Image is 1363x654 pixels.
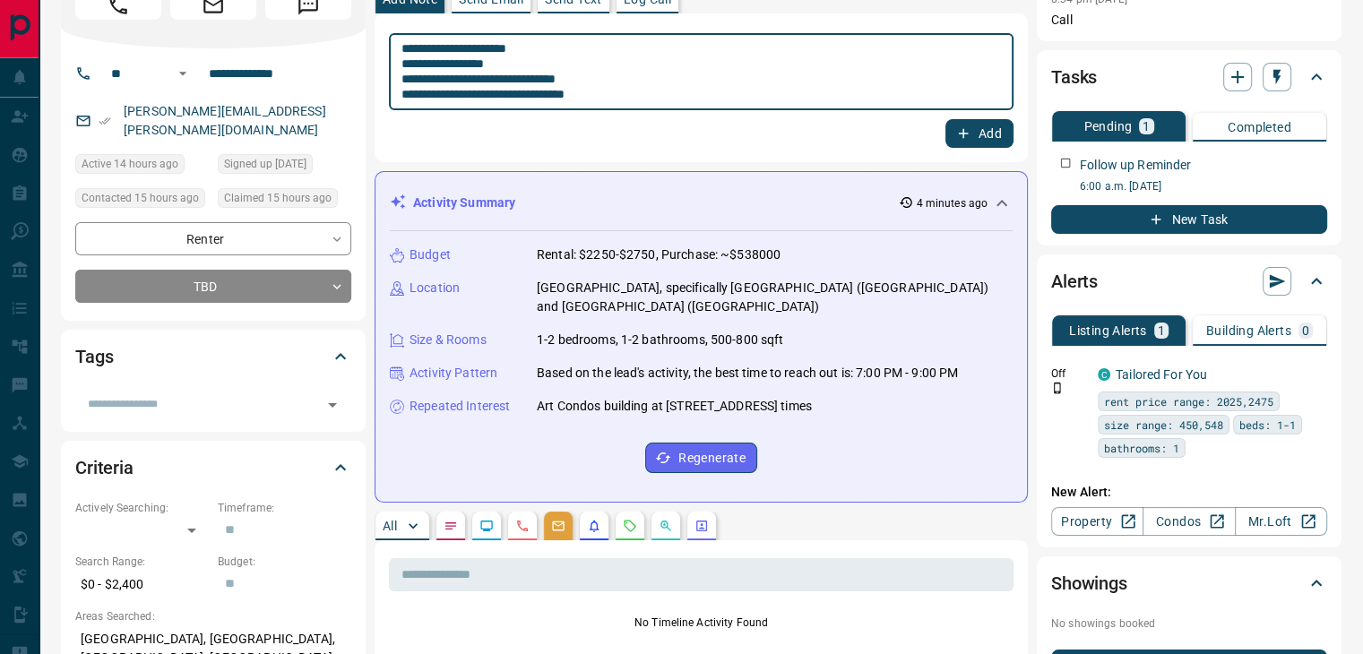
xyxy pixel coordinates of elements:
p: $0 - $2,400 [75,570,209,599]
h2: Tasks [1051,63,1097,91]
p: 4 minutes ago [917,195,988,211]
a: Mr.Loft [1235,507,1327,536]
h2: Criteria [75,453,134,482]
h2: Alerts [1051,267,1098,296]
p: Off [1051,366,1087,382]
div: Criteria [75,446,351,489]
div: Tue Oct 14 2025 [75,154,209,179]
p: Based on the lead's activity, the best time to reach out is: 7:00 PM - 9:00 PM [537,364,958,383]
svg: Calls [515,519,530,533]
span: Contacted 15 hours ago [82,189,199,207]
p: Art Condos building at [STREET_ADDRESS] times [537,397,812,416]
p: Listing Alerts [1069,324,1147,337]
span: Signed up [DATE] [224,155,306,173]
span: bathrooms: 1 [1104,439,1179,457]
svg: Emails [551,519,565,533]
p: Location [410,279,460,297]
p: New Alert: [1051,483,1327,502]
p: Repeated Interest [410,397,510,416]
p: 1-2 bedrooms, 1-2 bathrooms, 500-800 sqft [537,331,783,349]
button: Open [320,392,345,417]
p: Rental: $2250-$2750, Purchase: ~$538000 [537,245,781,264]
p: 6:00 a.m. [DATE] [1080,178,1327,194]
span: beds: 1-1 [1239,416,1296,434]
p: 0 [1302,324,1309,337]
div: Showings [1051,562,1327,605]
svg: Requests [623,519,637,533]
p: Follow up Reminder [1080,156,1191,175]
p: 1 [1143,120,1150,133]
svg: Agent Actions [694,519,709,533]
a: Property [1051,507,1143,536]
div: Tue Oct 14 2025 [75,188,209,213]
p: Timeframe: [218,500,351,516]
button: Regenerate [645,443,757,473]
svg: Push Notification Only [1051,382,1064,394]
p: Budget: [218,554,351,570]
p: Actively Searching: [75,500,209,516]
span: Claimed 15 hours ago [224,189,332,207]
a: Condos [1143,507,1235,536]
div: Tags [75,335,351,378]
p: Activity Pattern [410,364,497,383]
span: rent price range: 2025,2475 [1104,392,1273,410]
svg: Opportunities [659,519,673,533]
p: No Timeline Activity Found [389,615,1014,631]
p: Areas Searched: [75,608,351,624]
p: No showings booked [1051,615,1327,632]
svg: Notes [444,519,458,533]
p: Building Alerts [1206,324,1291,337]
div: Mon Jun 17 2024 [218,154,351,179]
button: Open [172,63,194,84]
p: Call [1051,11,1327,30]
p: 1 [1158,324,1165,337]
p: Completed [1228,121,1291,133]
div: Activity Summary4 minutes ago [390,186,1013,219]
svg: Listing Alerts [587,519,601,533]
p: Size & Rooms [410,331,487,349]
div: Renter [75,222,351,255]
span: Active 14 hours ago [82,155,178,173]
p: [GEOGRAPHIC_DATA], specifically [GEOGRAPHIC_DATA] ([GEOGRAPHIC_DATA]) and [GEOGRAPHIC_DATA] ([GEO... [537,279,1013,316]
div: TBD [75,270,351,303]
svg: Lead Browsing Activity [479,519,494,533]
div: condos.ca [1098,368,1110,381]
p: Budget [410,245,451,264]
div: Alerts [1051,260,1327,303]
p: Search Range: [75,554,209,570]
span: size range: 450,548 [1104,416,1223,434]
div: Tasks [1051,56,1327,99]
a: Tailored For You [1116,367,1207,382]
h2: Showings [1051,569,1127,598]
p: Activity Summary [413,194,515,212]
div: Tue Oct 14 2025 [218,188,351,213]
button: New Task [1051,205,1327,234]
svg: Email Verified [99,115,111,127]
a: [PERSON_NAME][EMAIL_ADDRESS][PERSON_NAME][DOMAIN_NAME] [124,104,326,137]
h2: Tags [75,342,113,371]
button: Add [945,119,1014,148]
p: Pending [1083,120,1132,133]
p: All [383,520,397,532]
